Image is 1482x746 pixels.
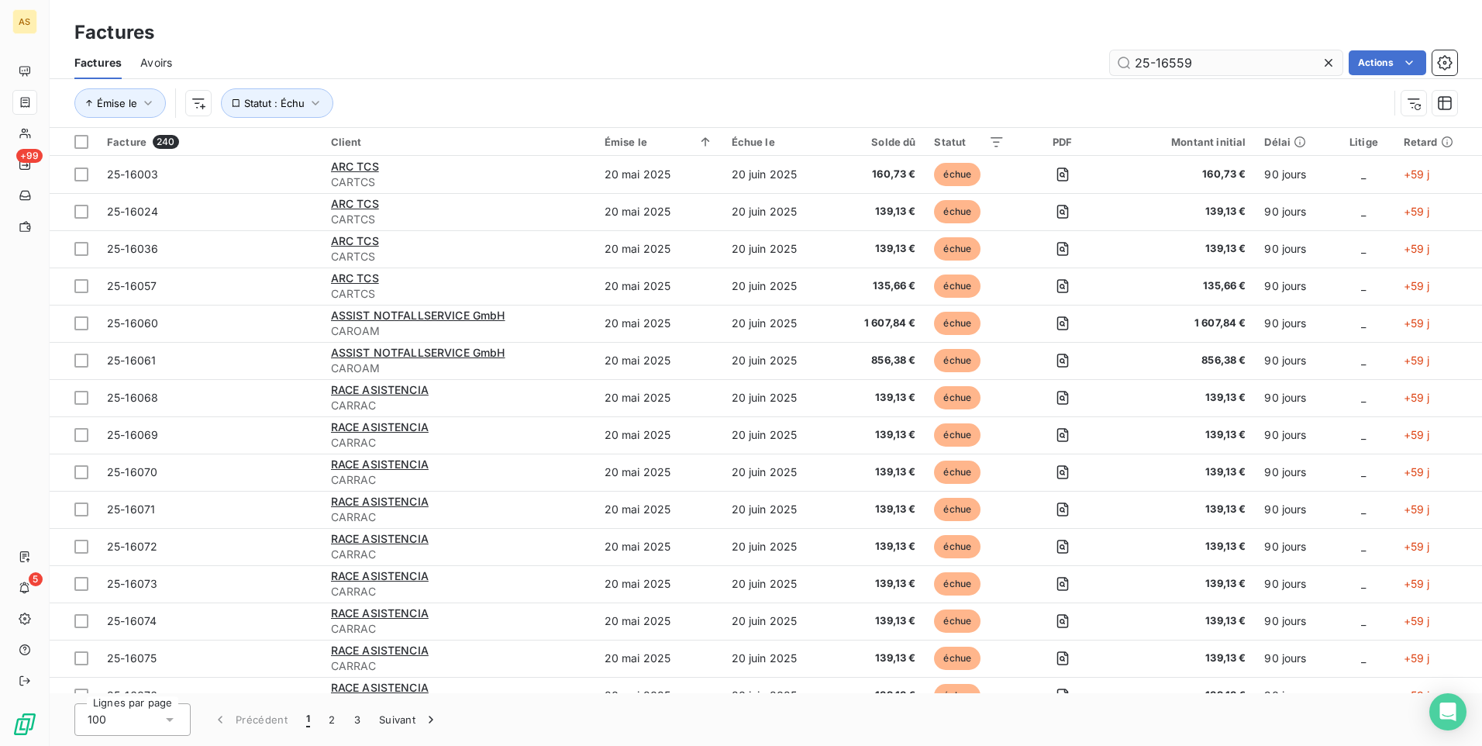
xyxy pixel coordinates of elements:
[1404,205,1430,218] span: +59 j
[331,398,586,413] span: CARRAC
[1404,391,1430,404] span: +59 j
[722,268,831,305] td: 20 juin 2025
[595,193,722,230] td: 20 mai 2025
[331,420,429,433] span: RACE ASISTENCIA
[1121,390,1246,406] span: 139,13 €
[934,572,981,596] span: échue
[605,136,713,148] div: Émise le
[1349,50,1426,75] button: Actions
[1361,651,1366,665] span: _
[107,242,158,255] span: 25-16036
[1361,391,1366,404] span: _
[1023,136,1102,148] div: PDF
[1404,168,1430,181] span: +59 j
[331,584,586,599] span: CARRAC
[331,197,379,210] span: ARC TCS
[331,458,429,471] span: RACE ASISTENCIA
[331,346,505,359] span: ASSIST NOTFALLSERVICE GmbH
[934,237,981,261] span: échue
[331,309,505,322] span: ASSIST NOTFALLSERVICE GmbH
[1121,502,1246,517] span: 139,13 €
[107,354,156,367] span: 25-16061
[840,241,916,257] span: 139,13 €
[840,136,916,148] div: Solde dû
[1255,268,1333,305] td: 90 jours
[840,502,916,517] span: 139,13 €
[107,428,158,441] span: 25-16069
[840,427,916,443] span: 139,13 €
[1404,651,1430,665] span: +59 j
[934,349,981,372] span: échue
[722,491,831,528] td: 20 juin 2025
[331,271,379,285] span: ARC TCS
[74,55,122,71] span: Factures
[934,684,981,707] span: échue
[1255,528,1333,565] td: 90 jours
[840,353,916,368] span: 856,38 €
[331,644,429,657] span: RACE ASISTENCIA
[107,465,157,478] span: 25-16070
[1404,503,1430,516] span: +59 j
[934,423,981,447] span: échue
[1404,465,1430,478] span: +59 j
[595,416,722,454] td: 20 mai 2025
[1255,603,1333,640] td: 90 jours
[934,200,981,223] span: échue
[595,342,722,379] td: 20 mai 2025
[840,167,916,182] span: 160,73 €
[331,472,586,488] span: CARRAC
[722,677,831,714] td: 20 juin 2025
[722,528,831,565] td: 20 juin 2025
[1404,279,1430,292] span: +59 j
[934,610,981,633] span: échue
[1255,677,1333,714] td: 90 jours
[722,565,831,603] td: 20 juin 2025
[722,640,831,677] td: 20 juin 2025
[107,503,155,516] span: 25-16071
[1404,689,1430,702] span: +59 j
[1255,491,1333,528] td: 90 jours
[107,316,158,330] span: 25-16060
[1121,204,1246,219] span: 139,13 €
[1121,316,1246,331] span: 1 607,84 €
[595,491,722,528] td: 20 mai 2025
[244,97,305,109] span: Statut : Échu
[1110,50,1342,75] input: Rechercher
[1404,316,1430,330] span: +59 j
[1404,242,1430,255] span: +59 j
[319,703,344,736] button: 2
[1255,156,1333,193] td: 90 jours
[840,465,916,480] span: 139,13 €
[595,230,722,268] td: 20 mai 2025
[934,275,981,298] span: échue
[107,279,157,292] span: 25-16057
[1361,354,1366,367] span: _
[1361,279,1366,292] span: _
[722,454,831,491] td: 20 juin 2025
[1121,465,1246,480] span: 139,13 €
[331,435,586,451] span: CARRAC
[74,19,154,47] h3: Factures
[840,651,916,666] span: 139,13 €
[331,361,586,376] span: CAROAM
[595,528,722,565] td: 20 mai 2025
[1361,614,1366,627] span: _
[840,688,916,703] span: 139,13 €
[840,278,916,294] span: 135,66 €
[331,212,586,227] span: CARTCS
[595,156,722,193] td: 20 mai 2025
[1255,230,1333,268] td: 90 jours
[1121,576,1246,592] span: 139,13 €
[934,461,981,484] span: échue
[331,383,429,396] span: RACE ASISTENCIA
[1255,454,1333,491] td: 90 jours
[1121,167,1246,182] span: 160,73 €
[1121,353,1246,368] span: 856,38 €
[74,88,166,118] button: Émise le
[88,712,106,727] span: 100
[345,703,370,736] button: 3
[595,565,722,603] td: 20 mai 2025
[722,230,831,268] td: 20 juin 2025
[934,136,1005,148] div: Statut
[1121,427,1246,443] span: 139,13 €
